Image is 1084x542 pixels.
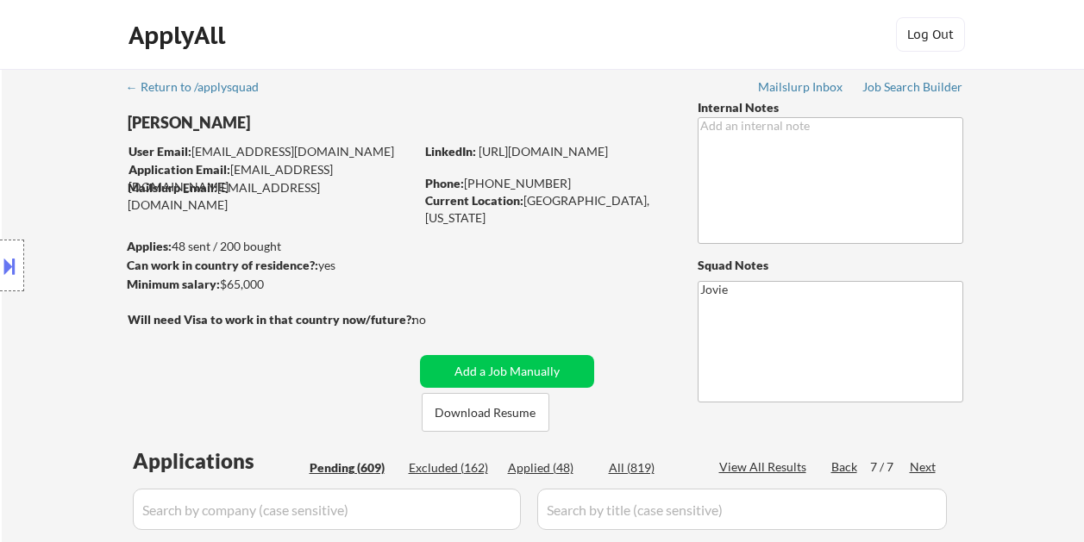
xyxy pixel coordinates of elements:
div: Job Search Builder [862,81,963,93]
div: Next [910,458,937,476]
button: Download Resume [422,393,549,432]
strong: Phone: [425,176,464,190]
a: ← Return to /applysquad [126,80,275,97]
div: ApplyAll [128,21,230,50]
a: Job Search Builder [862,80,963,97]
div: 7 / 7 [870,458,910,476]
div: Back [831,458,859,476]
div: Squad Notes [698,257,963,274]
div: ← Return to /applysquad [126,81,275,93]
div: Mailslurp Inbox [758,81,844,93]
a: Mailslurp Inbox [758,80,844,97]
input: Search by company (case sensitive) [133,489,521,530]
div: Pending (609) [310,459,396,477]
div: no [412,311,461,328]
strong: LinkedIn: [425,144,476,159]
input: Search by title (case sensitive) [537,489,947,530]
div: Applications [133,451,304,471]
a: [URL][DOMAIN_NAME] [479,144,608,159]
div: View All Results [719,458,811,476]
div: [GEOGRAPHIC_DATA], [US_STATE] [425,192,669,226]
div: Internal Notes [698,99,963,116]
div: [PHONE_NUMBER] [425,175,669,192]
strong: Current Location: [425,193,523,208]
button: Add a Job Manually [420,355,594,388]
div: Applied (48) [508,459,594,477]
div: Excluded (162) [409,459,495,477]
div: All (819) [609,459,695,477]
button: Log Out [896,17,965,52]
